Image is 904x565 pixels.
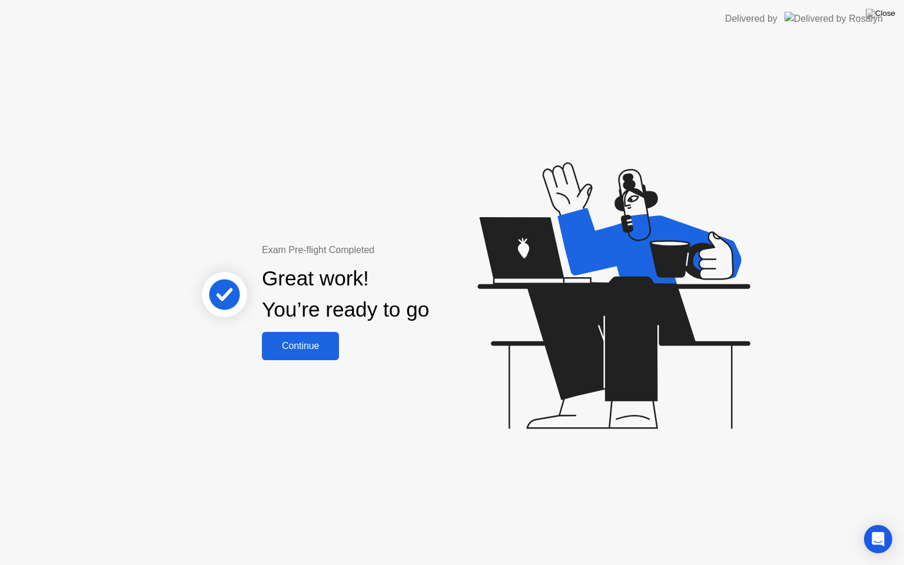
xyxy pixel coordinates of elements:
[785,12,883,25] img: Delivered by Rosalyn
[866,9,895,18] img: Close
[265,341,335,351] div: Continue
[864,525,892,553] div: Open Intercom Messenger
[262,332,339,360] button: Continue
[725,12,777,26] div: Delivered by
[262,263,429,325] div: Great work! You’re ready to go
[262,243,505,257] div: Exam Pre-flight Completed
